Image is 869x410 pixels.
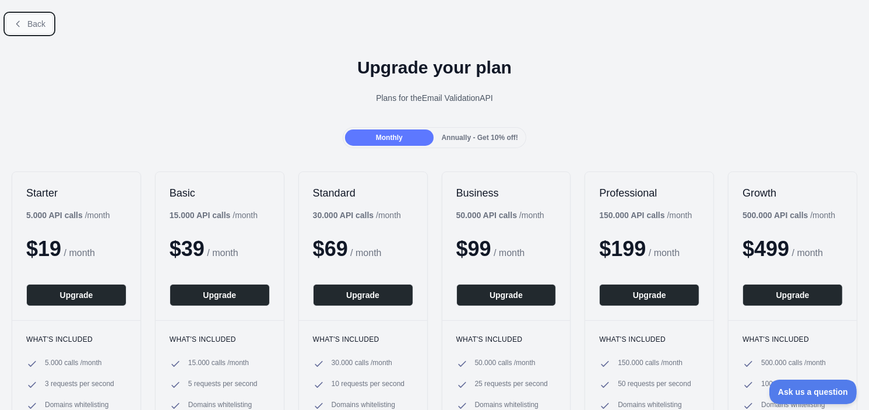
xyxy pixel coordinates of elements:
[743,209,835,221] div: / month
[599,186,699,200] h2: Professional
[769,380,857,404] iframe: Toggle Customer Support
[456,211,518,220] b: 50.000 API calls
[599,209,692,221] div: / month
[456,209,544,221] div: / month
[743,186,843,200] h2: Growth
[313,237,348,261] span: $ 69
[456,186,557,200] h2: Business
[599,237,646,261] span: $ 199
[599,211,664,220] b: 150.000 API calls
[313,186,413,200] h2: Standard
[313,211,374,220] b: 30.000 API calls
[313,209,401,221] div: / month
[743,211,808,220] b: 500.000 API calls
[743,237,789,261] span: $ 499
[456,237,491,261] span: $ 99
